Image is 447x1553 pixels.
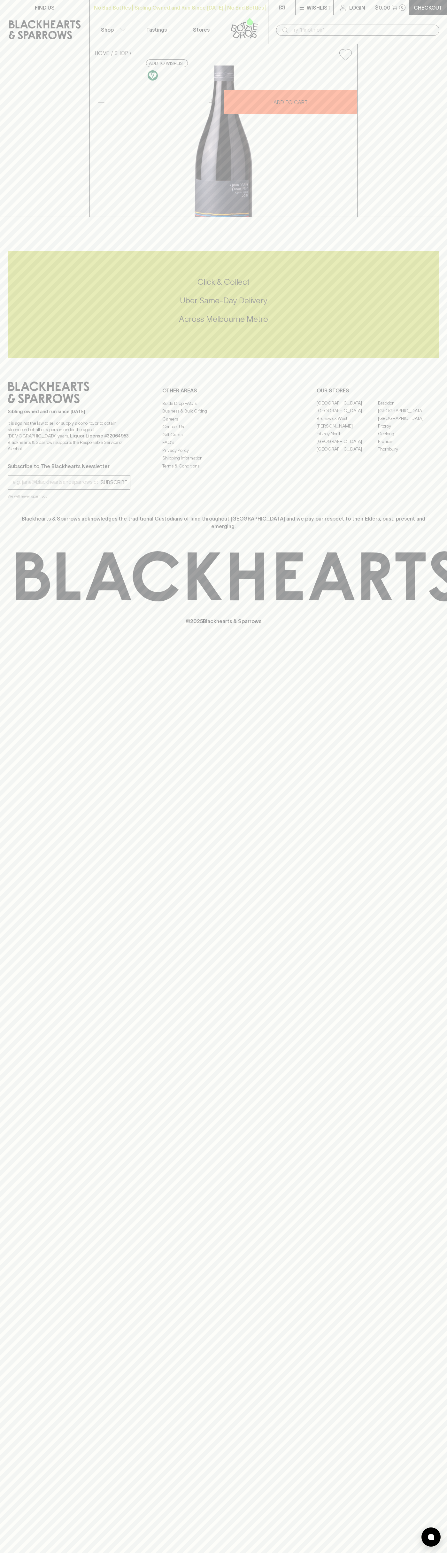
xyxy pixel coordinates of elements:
p: Blackhearts & Sparrows acknowledges the traditional Custodians of land throughout [GEOGRAPHIC_DAT... [12,515,435,530]
a: Stores [179,15,224,44]
p: Wishlist [307,4,331,12]
a: Shipping Information [162,454,285,462]
button: ADD TO CART [224,90,357,114]
a: [GEOGRAPHIC_DATA] [317,445,378,453]
a: [GEOGRAPHIC_DATA] [378,415,439,422]
a: Business & Bulk Gifting [162,407,285,415]
a: Tastings [134,15,179,44]
p: Subscribe to The Blackhearts Newsletter [8,462,130,470]
p: We will never spam you [8,493,130,499]
a: HOME [95,50,110,56]
a: Made without the use of any animal products. [146,69,159,82]
a: [GEOGRAPHIC_DATA] [378,407,439,415]
input: Try "Pinot noir" [291,25,434,35]
p: Login [349,4,365,12]
a: Prahran [378,438,439,445]
img: Vegan [148,70,158,81]
p: It is against the law to sell or supply alcohol to, or to obtain alcohol on behalf of a person un... [8,420,130,452]
img: bubble-icon [428,1534,434,1540]
h5: Uber Same-Day Delivery [8,295,439,306]
strong: Liquor License #32064953 [70,433,129,438]
a: Bottle Drop FAQ's [162,399,285,407]
p: Tastings [146,26,167,34]
p: SUBSCRIBE [101,478,127,486]
a: [GEOGRAPHIC_DATA] [317,438,378,445]
div: Call to action block [8,251,439,358]
button: Add to wishlist [146,59,188,67]
a: Careers [162,415,285,423]
p: OTHER AREAS [162,387,285,394]
p: Checkout [414,4,443,12]
a: SHOP [114,50,128,56]
button: Shop [90,15,135,44]
a: Fitzroy North [317,430,378,438]
img: 38890.png [90,66,357,217]
p: FIND US [35,4,55,12]
a: Brunswick West [317,415,378,422]
p: Sibling owned and run since [DATE] [8,408,130,415]
a: [PERSON_NAME] [317,422,378,430]
p: ADD TO CART [274,98,308,106]
a: Geelong [378,430,439,438]
a: [GEOGRAPHIC_DATA] [317,407,378,415]
a: Terms & Conditions [162,462,285,470]
a: Fitzroy [378,422,439,430]
p: Shop [101,26,114,34]
a: FAQ's [162,439,285,446]
p: OUR STORES [317,387,439,394]
a: Privacy Policy [162,446,285,454]
a: [GEOGRAPHIC_DATA] [317,399,378,407]
a: Contact Us [162,423,285,431]
input: e.g. jane@blackheartsandsparrows.com.au [13,477,98,487]
p: Stores [193,26,210,34]
p: $0.00 [375,4,390,12]
button: SUBSCRIBE [98,475,130,489]
a: Gift Cards [162,431,285,438]
p: 0 [401,6,404,9]
button: Add to wishlist [337,47,354,63]
a: Braddon [378,399,439,407]
h5: Click & Collect [8,277,439,287]
h5: Across Melbourne Metro [8,314,439,324]
a: Thornbury [378,445,439,453]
